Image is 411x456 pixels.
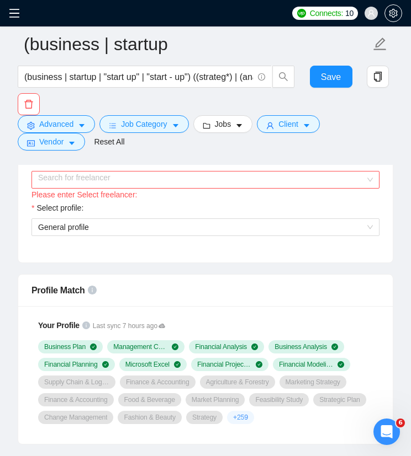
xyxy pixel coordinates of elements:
button: delete [18,93,40,115]
input: Search Freelance Jobs... [24,70,253,84]
span: Business Plan [44,342,86,351]
button: search [272,66,294,88]
span: check-circle [174,361,181,368]
span: Connects: [310,7,343,19]
span: caret-down [68,139,76,147]
span: Strategic Plan [319,395,360,404]
span: Save [321,70,341,84]
span: Financial Planning [44,360,98,369]
span: Change Management [44,413,107,422]
span: check-circle [251,344,258,350]
span: Fashion & Beauty [124,413,176,422]
button: setting [384,4,402,22]
span: Marketing Strategy [286,378,340,387]
span: copy [367,72,388,82]
button: idcardVendorcaret-down [18,133,85,151]
iframe: Intercom live chat [373,419,400,445]
span: folder [203,121,210,130]
span: Strategy [192,413,217,422]
span: edit [373,37,387,51]
span: Finance & Accounting [126,378,189,387]
span: info-circle [88,286,97,294]
span: Your Profile [38,321,80,330]
span: Jobs [215,118,231,130]
button: Save [310,66,352,88]
span: user [266,121,274,130]
input: Select freelancer: [38,171,365,188]
span: Agriculture & Forestry [206,378,269,387]
span: check-circle [331,344,338,350]
span: search [273,72,294,82]
span: caret-down [235,121,243,130]
span: 10 [345,7,354,19]
span: check-circle [172,344,178,350]
span: Select profile: [36,202,83,214]
span: info-circle [258,73,265,81]
span: Job Category [121,118,167,130]
span: General profile [38,223,89,232]
span: setting [27,121,35,130]
span: check-circle [256,361,262,368]
input: Scanner name... [24,30,371,58]
span: check-circle [338,361,344,368]
span: Client [278,118,298,130]
img: upwork-logo.png [297,9,306,18]
span: Profile Match [31,286,85,295]
span: Last sync 7 hours ago [93,321,165,331]
a: Reset All [94,136,124,148]
span: Business Analysis [275,342,327,351]
span: Finance & Accounting [44,395,108,404]
span: 6 [396,419,405,427]
a: setting [384,9,402,18]
span: Feasibility Study [255,395,303,404]
span: Financial Modeling [279,360,333,369]
button: barsJob Categorycaret-down [99,115,188,133]
span: caret-down [172,121,180,130]
span: Market Planning [192,395,239,404]
button: copy [367,66,389,88]
button: folderJobscaret-down [193,115,253,133]
span: user [367,9,375,17]
span: Financial Analysis [195,342,247,351]
span: Financial Projection [197,360,251,369]
span: info-circle [82,321,90,329]
span: bars [109,121,117,130]
span: check-circle [102,361,109,368]
span: check-circle [90,344,97,350]
span: setting [385,9,402,18]
span: Management Consulting [113,342,167,351]
span: + 259 [233,413,248,422]
button: userClientcaret-down [257,115,320,133]
span: Microsoft Excel [125,360,170,369]
span: caret-down [78,121,86,130]
button: settingAdvancedcaret-down [18,115,95,133]
span: caret-down [303,121,310,130]
span: menu [9,8,20,19]
span: Food & Beverage [124,395,175,404]
span: delete [18,99,39,109]
span: Vendor [39,136,64,148]
span: Advanced [39,118,73,130]
span: idcard [27,139,35,147]
span: Supply Chain & Logistics [44,378,109,387]
div: Please enter Select freelancer: [31,189,380,201]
